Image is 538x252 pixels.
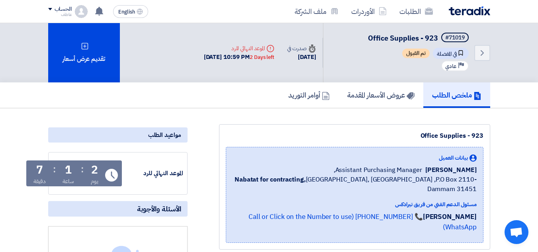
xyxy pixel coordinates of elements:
[338,82,423,108] a: عروض الأسعار المقدمة
[118,9,135,15] span: English
[393,2,439,21] a: الطلبات
[439,154,468,162] span: بيانات العميل
[423,212,477,222] strong: [PERSON_NAME]
[226,131,483,141] div: Office Supplies - 923
[53,162,56,176] div: :
[137,204,181,213] span: الأسئلة والأجوبة
[505,220,528,244] a: Open chat
[287,53,316,62] div: [DATE]
[433,48,469,59] span: في المفضلة
[75,5,88,18] img: profile_test.png
[204,53,274,62] div: [DATE] 10:59 PM
[425,165,477,175] span: [PERSON_NAME]
[334,165,422,175] span: Assistant Purchasing Manager,
[55,6,72,13] div: الحساب
[233,175,477,194] span: [GEOGRAPHIC_DATA], [GEOGRAPHIC_DATA] ,P.O Box 2110- Dammam 31451
[91,164,98,176] div: 2
[288,90,330,100] h5: أوامر التوريد
[48,23,120,82] div: تقديم عرض أسعار
[288,2,345,21] a: ملف الشركة
[345,2,393,21] a: الأوردرات
[113,5,148,18] button: English
[423,82,490,108] a: ملخص الطلب
[402,49,430,58] span: تم القبول
[445,35,465,41] div: #71019
[368,33,438,43] span: Office Supplies - 923
[91,177,98,186] div: يوم
[235,175,306,184] b: Nabatat for contracting,
[33,177,46,186] div: دقيقة
[48,127,188,143] div: مواعيد الطلب
[368,33,470,44] h5: Office Supplies - 923
[36,164,43,176] div: 7
[248,212,477,232] a: 📞 [PHONE_NUMBER] (Call or Click on the Number to use WhatsApp)
[65,164,72,176] div: 1
[63,177,74,186] div: ساعة
[449,6,490,16] img: Teradix logo
[347,90,415,100] h5: عروض الأسعار المقدمة
[233,200,477,209] div: مسئول الدعم الفني من فريق تيرادكس
[204,44,274,53] div: الموعد النهائي للرد
[81,162,84,176] div: :
[48,12,72,17] div: عاطف
[250,53,274,61] div: 2 Days left
[280,82,338,108] a: أوامر التوريد
[123,169,183,178] div: الموعد النهائي للرد
[432,90,481,100] h5: ملخص الطلب
[287,44,316,53] div: صدرت في
[445,63,456,70] span: عادي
